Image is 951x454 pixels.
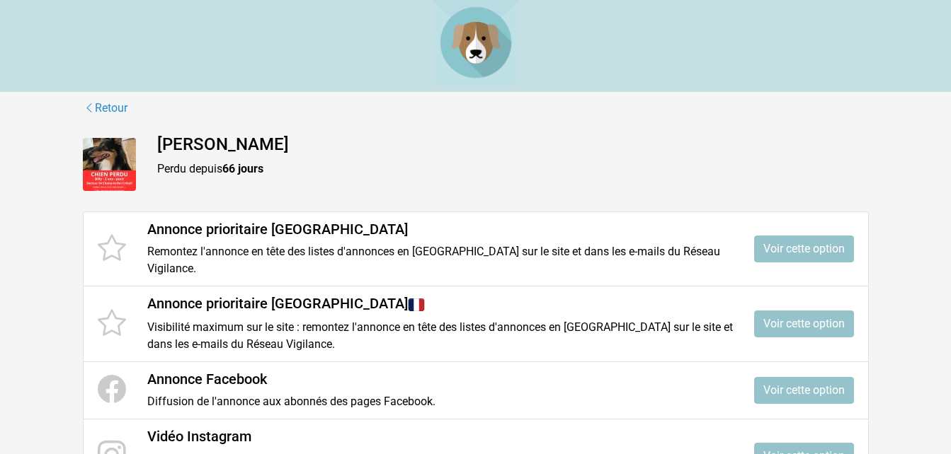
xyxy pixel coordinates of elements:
h4: Annonce prioritaire [GEOGRAPHIC_DATA] [147,221,733,238]
p: Perdu depuis [157,161,869,177]
img: France [408,296,425,313]
a: Retour [83,99,128,117]
a: Voir cette option [754,235,854,262]
h4: Annonce prioritaire [GEOGRAPHIC_DATA] [147,295,733,313]
h4: Annonce Facebook [147,371,733,388]
a: Voir cette option [754,377,854,404]
p: Remontez l'annonce en tête des listes d'annonces en [GEOGRAPHIC_DATA] sur le site et dans les e-m... [147,243,733,277]
a: Voir cette option [754,310,854,337]
strong: 66 jours [222,162,263,175]
p: Diffusion de l'annonce aux abonnés des pages Facebook. [147,393,733,410]
p: Visibilité maximum sur le site : remontez l'annonce en tête des listes d'annonces en [GEOGRAPHIC_... [147,319,733,353]
h4: [PERSON_NAME] [157,134,869,155]
h4: Vidéo Instagram [147,428,733,445]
